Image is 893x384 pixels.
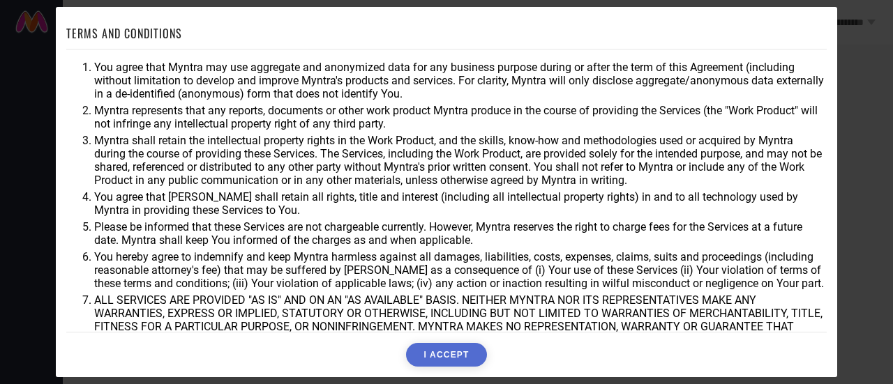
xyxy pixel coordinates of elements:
li: ALL SERVICES ARE PROVIDED "AS IS" AND ON AN "AS AVAILABLE" BASIS. NEITHER MYNTRA NOR ITS REPRESEN... [94,293,827,360]
li: Myntra shall retain the intellectual property rights in the Work Product, and the skills, know-ho... [94,134,827,187]
li: You agree that Myntra may use aggregate and anonymized data for any business purpose during or af... [94,61,827,100]
li: Myntra represents that any reports, documents or other work product Myntra produce in the course ... [94,104,827,130]
h1: TERMS AND CONDITIONS [66,25,182,42]
li: You agree that [PERSON_NAME] shall retain all rights, title and interest (including all intellect... [94,190,827,217]
li: Please be informed that these Services are not chargeable currently. However, Myntra reserves the... [94,220,827,247]
button: I ACCEPT [406,343,486,367]
li: You hereby agree to indemnify and keep Myntra harmless against all damages, liabilities, costs, e... [94,250,827,290]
